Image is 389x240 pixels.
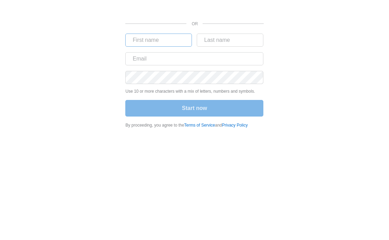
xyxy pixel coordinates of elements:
[125,34,192,47] input: First name
[184,123,215,128] a: Terms of Service
[192,21,195,27] p: OR
[222,123,248,128] a: Privacy Policy
[125,52,263,65] input: Email
[197,34,263,47] input: Last name
[125,88,263,94] p: Use 10 or more characters with a mix of letters, numbers and symbols.
[125,122,263,128] div: By proceeding, you agree to the and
